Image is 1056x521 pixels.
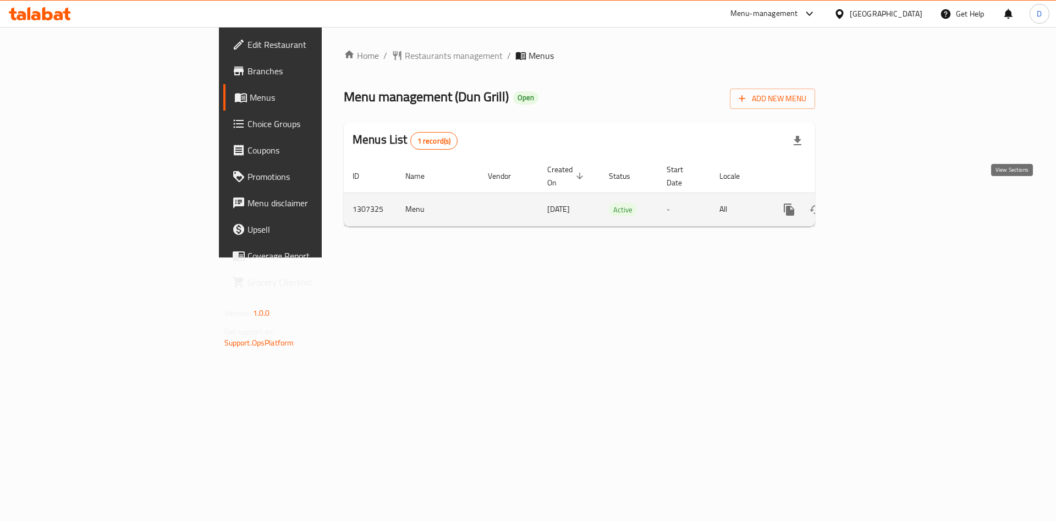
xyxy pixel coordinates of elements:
[405,169,439,183] span: Name
[850,8,922,20] div: [GEOGRAPHIC_DATA]
[529,49,554,62] span: Menus
[223,163,395,190] a: Promotions
[253,306,270,320] span: 1.0.0
[223,243,395,269] a: Coverage Report
[223,31,395,58] a: Edit Restaurant
[411,136,458,146] span: 1 record(s)
[248,249,387,262] span: Coverage Report
[223,137,395,163] a: Coupons
[223,111,395,137] a: Choice Groups
[667,163,697,189] span: Start Date
[223,216,395,243] a: Upsell
[392,49,503,62] a: Restaurants management
[410,132,458,150] div: Total records count
[248,276,387,289] span: Grocery Checklist
[248,64,387,78] span: Branches
[248,38,387,51] span: Edit Restaurant
[730,89,815,109] button: Add New Menu
[248,170,387,183] span: Promotions
[397,193,479,226] td: Menu
[547,163,587,189] span: Created On
[730,7,798,20] div: Menu-management
[609,203,637,216] div: Active
[405,49,503,62] span: Restaurants management
[344,160,890,227] table: enhanced table
[250,91,387,104] span: Menus
[353,131,458,150] h2: Menus List
[507,49,511,62] li: /
[802,196,829,223] button: Change Status
[719,169,754,183] span: Locale
[224,325,275,339] span: Get support on:
[248,144,387,157] span: Coupons
[547,202,570,216] span: [DATE]
[224,336,294,350] a: Support.OpsPlatform
[223,84,395,111] a: Menus
[248,223,387,236] span: Upsell
[223,269,395,295] a: Grocery Checklist
[784,128,811,154] div: Export file
[513,93,538,102] span: Open
[223,58,395,84] a: Branches
[344,84,509,109] span: Menu management ( Dun Grill )
[711,193,767,226] td: All
[1037,8,1042,20] span: D
[488,169,525,183] span: Vendor
[513,91,538,105] div: Open
[609,169,645,183] span: Status
[739,92,806,106] span: Add New Menu
[353,169,373,183] span: ID
[767,160,890,193] th: Actions
[224,306,251,320] span: Version:
[344,49,815,62] nav: breadcrumb
[658,193,711,226] td: -
[248,196,387,210] span: Menu disclaimer
[223,190,395,216] a: Menu disclaimer
[776,196,802,223] button: more
[609,204,637,216] span: Active
[248,117,387,130] span: Choice Groups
